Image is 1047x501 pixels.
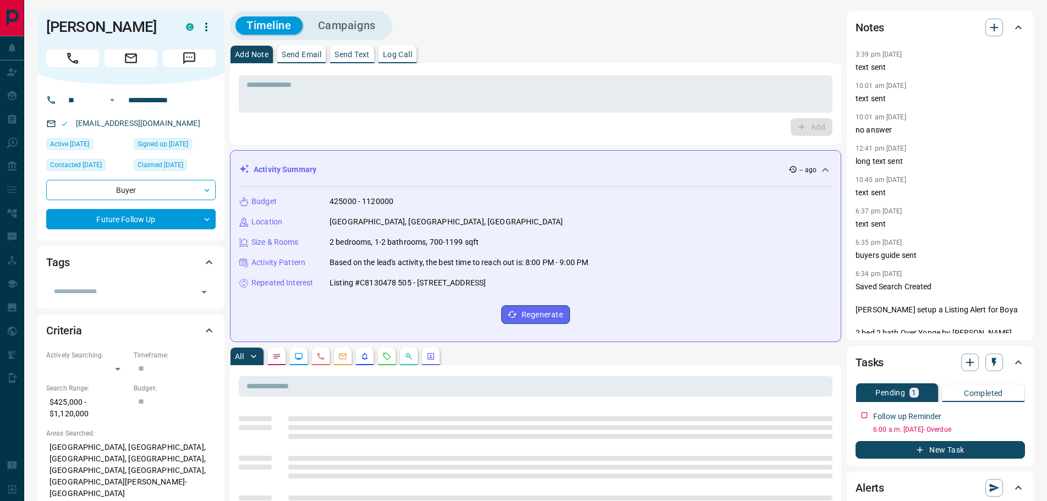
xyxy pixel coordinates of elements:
[856,124,1025,136] p: no answer
[875,389,905,397] p: Pending
[106,93,119,107] button: Open
[46,138,128,153] div: Fri Jul 19 2024
[307,16,387,35] button: Campaigns
[134,138,216,153] div: Fri Jul 19 2024
[335,51,370,58] p: Send Text
[330,216,563,228] p: [GEOGRAPHIC_DATA], [GEOGRAPHIC_DATA], [GEOGRAPHIC_DATA]
[46,322,82,339] h2: Criteria
[856,187,1025,199] p: text sent
[46,180,216,200] div: Buyer
[46,428,216,438] p: Areas Searched:
[330,257,588,268] p: Based on the lead's activity, the best time to reach out is: 8:00 PM - 9:00 PM
[282,51,321,58] p: Send Email
[856,239,902,246] p: 6:35 pm [DATE]
[383,51,412,58] p: Log Call
[330,196,393,207] p: 425000 - 1120000
[799,165,816,175] p: -- ago
[426,352,435,361] svg: Agent Actions
[272,352,281,361] svg: Notes
[251,277,313,289] p: Repeated Interest
[196,284,212,300] button: Open
[856,19,884,36] h2: Notes
[404,352,413,361] svg: Opportunities
[330,236,479,248] p: 2 bedrooms, 1-2 bathrooms, 700-1199 sqft
[50,159,102,170] span: Contacted [DATE]
[163,49,216,67] span: Message
[46,350,128,360] p: Actively Searching:
[856,62,1025,73] p: text sent
[856,113,906,121] p: 10:01 am [DATE]
[186,23,194,31] div: condos.ca
[912,389,916,397] p: 1
[46,317,216,344] div: Criteria
[235,16,303,35] button: Timeline
[46,254,69,271] h2: Tags
[856,207,902,215] p: 6:37 pm [DATE]
[254,164,316,175] p: Activity Summary
[873,425,1025,434] p: 6:00 a.m. [DATE] - Overdue
[138,139,188,150] span: Signed up [DATE]
[46,159,128,174] div: Tue Jun 03 2025
[856,441,1025,459] button: New Task
[856,145,906,152] p: 12:41 pm [DATE]
[501,305,570,324] button: Regenerate
[239,159,832,180] div: Activity Summary-- ago
[46,209,216,229] div: Future Follow Up
[294,352,303,361] svg: Lead Browsing Activity
[964,389,1003,397] p: Completed
[856,250,1025,261] p: buyers guide sent
[251,257,305,268] p: Activity Pattern
[360,352,369,361] svg: Listing Alerts
[235,353,244,360] p: All
[856,475,1025,501] div: Alerts
[251,196,277,207] p: Budget
[46,249,216,276] div: Tags
[76,119,200,128] a: [EMAIL_ADDRESS][DOMAIN_NAME]
[46,383,128,393] p: Search Range:
[134,159,216,174] div: Thu Apr 10 2025
[856,14,1025,41] div: Notes
[856,51,902,58] p: 3:39 pm [DATE]
[46,49,99,67] span: Call
[134,383,216,393] p: Budget:
[856,349,1025,376] div: Tasks
[856,270,902,278] p: 6:34 pm [DATE]
[138,159,183,170] span: Claimed [DATE]
[330,277,486,289] p: Listing #C8130478 505 - [STREET_ADDRESS]
[856,218,1025,230] p: text sent
[235,51,268,58] p: Add Note
[134,350,216,360] p: Timeframe:
[856,156,1025,167] p: long text sent
[316,352,325,361] svg: Calls
[856,176,906,184] p: 10:45 am [DATE]
[50,139,89,150] span: Active [DATE]
[338,352,347,361] svg: Emails
[856,281,1025,350] p: Saved Search Created [PERSON_NAME] setup a Listing Alert for Boya 2 bed 2 bath Over Yonge by [PER...
[105,49,157,67] span: Email
[61,120,68,128] svg: Email Valid
[46,393,128,423] p: $425,000 - $1,120,000
[856,93,1025,104] p: text sent
[856,479,884,497] h2: Alerts
[251,236,299,248] p: Size & Rooms
[873,411,941,422] p: Follow up Reminder
[856,82,906,90] p: 10:01 am [DATE]
[856,354,884,371] h2: Tasks
[251,216,282,228] p: Location
[46,18,169,36] h1: [PERSON_NAME]
[382,352,391,361] svg: Requests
